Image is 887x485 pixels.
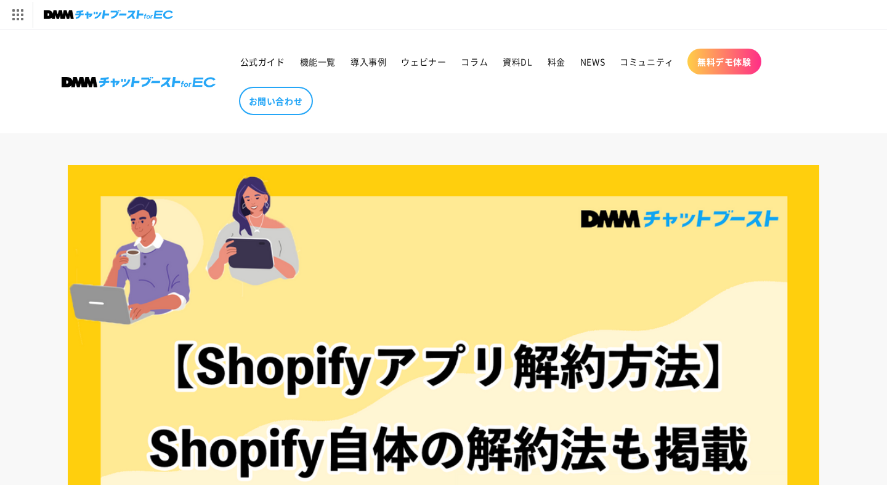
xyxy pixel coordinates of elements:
[573,49,612,74] a: NEWS
[233,49,293,74] a: 公式ガイド
[249,95,303,106] span: お問い合わせ
[580,56,605,67] span: NEWS
[350,56,386,67] span: 導入事例
[293,49,343,74] a: 機能一覧
[548,56,565,67] span: 料金
[394,49,453,74] a: ウェビナー
[612,49,681,74] a: コミュニティ
[503,56,532,67] span: 資料DL
[453,49,495,74] a: コラム
[300,56,336,67] span: 機能一覧
[44,6,173,23] img: チャットブーストforEC
[620,56,674,67] span: コミュニティ
[697,56,751,67] span: 無料デモ体験
[62,77,216,87] img: 株式会社DMM Boost
[343,49,394,74] a: 導入事例
[461,56,488,67] span: コラム
[540,49,573,74] a: 料金
[687,49,761,74] a: 無料デモ体験
[401,56,446,67] span: ウェビナー
[239,87,313,115] a: お問い合わせ
[240,56,285,67] span: 公式ガイド
[495,49,540,74] a: 資料DL
[2,2,33,28] img: サービス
